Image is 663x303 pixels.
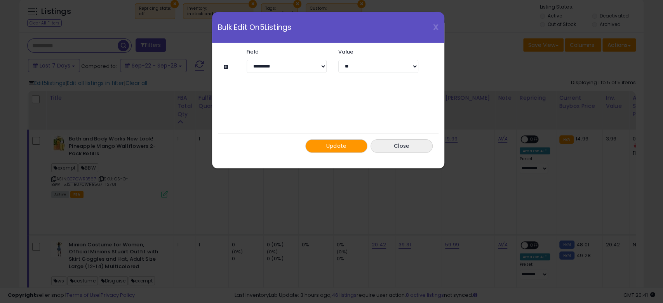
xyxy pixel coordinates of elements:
[218,24,291,31] span: Bulk Edit On 5 Listings
[433,22,439,33] span: X
[371,139,433,153] button: Close
[332,49,424,54] label: Value
[326,142,347,150] span: Update
[241,49,332,54] label: Field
